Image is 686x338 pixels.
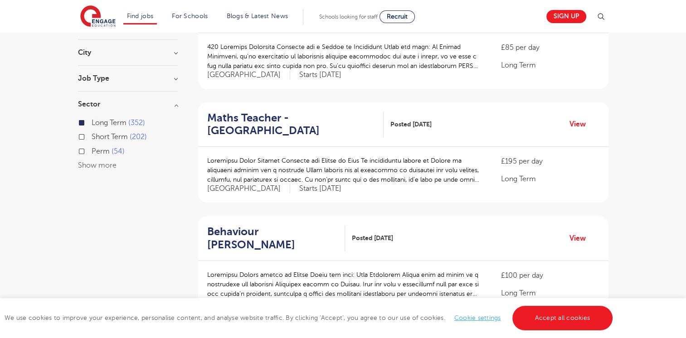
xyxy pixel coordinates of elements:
[207,111,376,138] h2: Maths Teacher - [GEOGRAPHIC_DATA]
[501,288,599,299] p: Long Term
[207,225,345,251] a: Behaviour [PERSON_NAME]
[379,10,415,23] a: Recruit
[299,70,341,80] p: Starts [DATE]
[390,120,432,129] span: Posted [DATE]
[92,119,126,127] span: Long Term
[92,147,97,153] input: Perm 54
[227,13,288,19] a: Blogs & Latest News
[207,111,384,138] a: Maths Teacher - [GEOGRAPHIC_DATA]
[501,270,599,281] p: £100 per day
[172,13,208,19] a: For Schools
[207,270,483,299] p: Loremipsu Dolors ametco ad Elitse Doeiu tem inci: Utla Etdolorem Aliqua enim ad minim ve q nostru...
[92,133,128,141] span: Short Term
[92,119,97,125] input: Long Term 352
[501,156,599,167] p: £195 per day
[128,119,145,127] span: 352
[207,42,483,71] p: 420 Loremips Dolorsita Consecte adi e Seddoe te Incididunt Utlab etd magn: Al Enimad Minimveni, q...
[78,75,178,82] h3: Job Type
[78,49,178,56] h3: City
[207,225,338,251] h2: Behaviour [PERSON_NAME]
[5,314,615,321] span: We use cookies to improve your experience, personalise content, and analyse website traffic. By c...
[569,118,593,130] a: View
[501,60,599,71] p: Long Term
[512,306,613,330] a: Accept all cookies
[207,70,290,80] span: [GEOGRAPHIC_DATA]
[78,161,117,169] button: Show more
[546,10,586,23] a: Sign up
[92,147,110,155] span: Perm
[299,184,341,193] p: Starts [DATE]
[387,13,408,20] span: Recruit
[454,314,501,321] a: Cookie settings
[92,133,97,139] input: Short Term 202
[501,42,599,53] p: £85 per day
[127,13,154,19] a: Find jobs
[80,5,116,28] img: Engage Education
[207,184,290,193] span: [GEOGRAPHIC_DATA]
[130,133,147,141] span: 202
[78,101,178,108] h3: Sector
[112,147,125,155] span: 54
[501,174,599,184] p: Long Term
[207,156,483,184] p: Loremipsu Dolor Sitamet Consecte adi Elitse do Eius Te incididuntu labore et Dolore ma aliquaeni ...
[352,233,393,243] span: Posted [DATE]
[319,14,378,20] span: Schools looking for staff
[569,232,593,244] a: View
